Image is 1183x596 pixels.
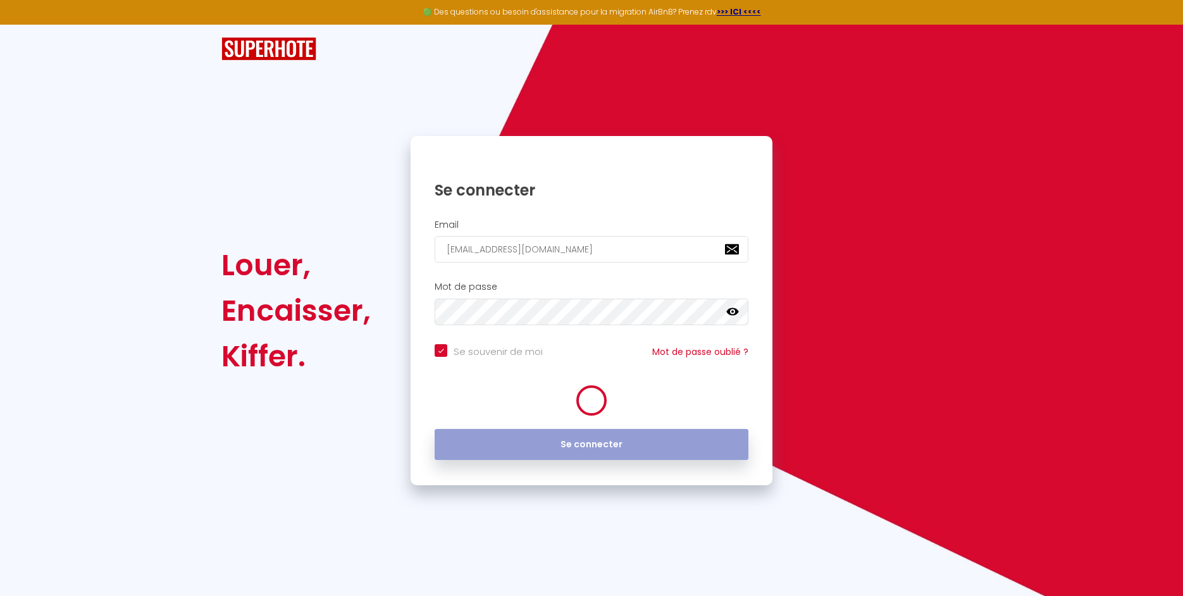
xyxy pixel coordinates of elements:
button: Se connecter [435,429,748,461]
div: Louer, [221,242,371,288]
a: Mot de passe oublié ? [652,345,748,358]
img: SuperHote logo [221,37,316,61]
h2: Mot de passe [435,282,748,292]
div: Encaisser, [221,288,371,333]
a: >>> ICI <<<< [717,6,761,17]
div: Kiffer. [221,333,371,379]
input: Ton Email [435,236,748,263]
h2: Email [435,220,748,230]
h1: Se connecter [435,180,748,200]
